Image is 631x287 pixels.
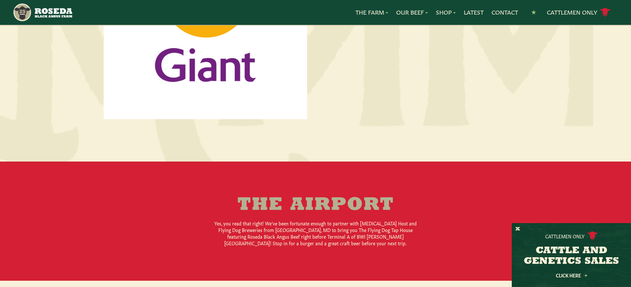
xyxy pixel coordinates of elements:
[547,7,610,18] a: Cattlemen Only
[464,8,484,17] a: Latest
[520,246,623,267] h3: CATTLE AND GENETICS SALES
[545,233,585,239] p: Cattlemen Only
[355,8,388,17] a: The Farm
[515,226,520,233] button: X
[210,220,422,246] p: Yes, you read that right! We’ve been fortunate enough to partner with [MEDICAL_DATA] Host and Fly...
[587,231,598,240] img: cattle-icon.svg
[188,196,443,215] h2: The Airport
[13,3,72,22] img: https://roseda.com/wp-content/uploads/2021/05/roseda-25-header.png
[436,8,456,17] a: Shop
[542,273,601,277] a: Click Here
[396,8,428,17] a: Our Beef
[492,8,518,17] a: Contact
